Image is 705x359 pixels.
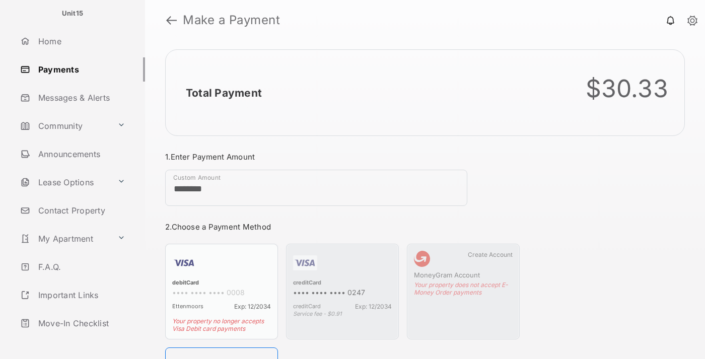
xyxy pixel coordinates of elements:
[16,29,145,53] a: Home
[16,283,129,307] a: Important Links
[16,311,145,335] a: Move-In Checklist
[586,74,669,103] div: $30.33
[355,303,392,310] span: Exp: 12/2034
[293,303,321,310] span: creditCard
[16,86,145,110] a: Messages & Alerts
[16,142,145,166] a: Announcements
[165,222,520,232] h3: 2. Choose a Payment Method
[293,279,392,288] div: creditCard
[16,198,145,223] a: Contact Property
[16,170,113,194] a: Lease Options
[16,255,145,279] a: F.A.Q.
[286,244,399,339] div: creditCard•••• •••• •••• 0247creditCardExp: 12/2034Service fee - $0.91
[183,14,280,26] strong: Make a Payment
[16,114,113,138] a: Community
[293,288,392,299] div: •••• •••• •••• 0247
[16,57,145,82] a: Payments
[293,310,392,317] div: Service fee - $0.91
[16,227,113,251] a: My Apartment
[165,152,520,162] h3: 1. Enter Payment Amount
[186,87,262,99] h2: Total Payment
[62,9,84,19] p: Unit15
